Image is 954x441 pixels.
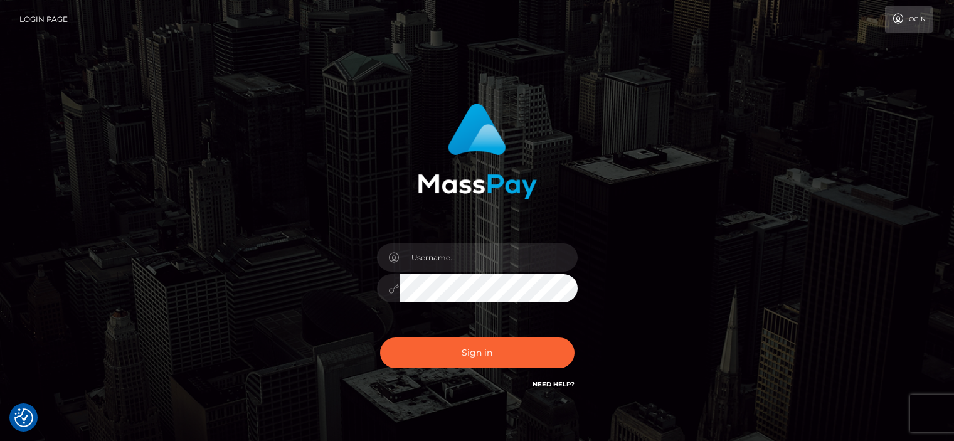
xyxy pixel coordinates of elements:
a: Login [885,6,933,33]
img: Revisit consent button [14,408,33,427]
a: Login Page [19,6,68,33]
a: Need Help? [533,380,575,388]
input: Username... [400,243,578,272]
button: Consent Preferences [14,408,33,427]
img: MassPay Login [418,104,537,199]
button: Sign in [380,337,575,368]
